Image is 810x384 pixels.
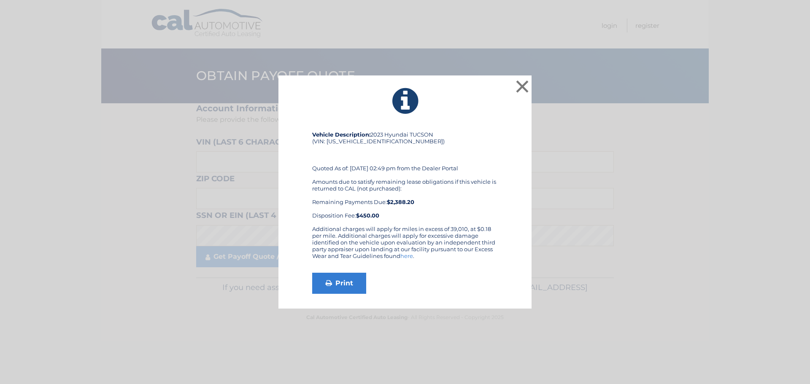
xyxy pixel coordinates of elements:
div: 2023 Hyundai TUCSON (VIN: [US_VEHICLE_IDENTIFICATION_NUMBER]) Quoted As of: [DATE] 02:49 pm from ... [312,131,498,226]
div: Amounts due to satisfy remaining lease obligations if this vehicle is returned to CAL (not purcha... [312,178,498,219]
strong: Vehicle Description: [312,131,370,138]
a: here [400,252,413,259]
strong: $450.00 [356,212,379,219]
b: $2,388.20 [387,199,414,205]
button: × [514,78,531,95]
div: Additional charges will apply for miles in excess of 39,010, at $0.18 per mile. Additional charge... [312,226,498,266]
a: Print [312,273,366,294]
